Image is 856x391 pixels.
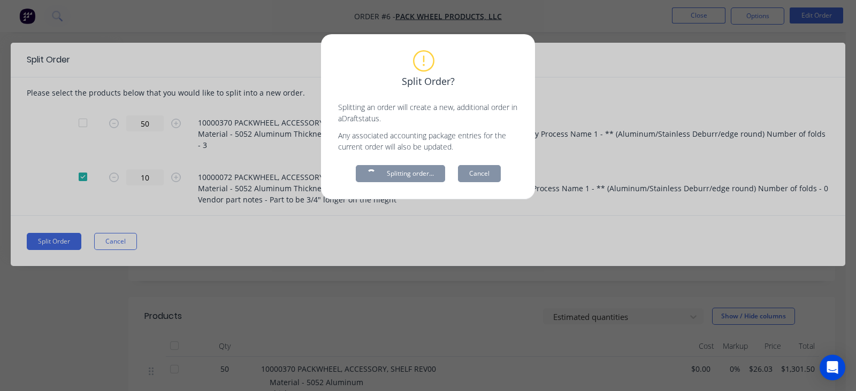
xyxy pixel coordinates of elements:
[338,101,518,124] p: Splitting an order will create a new, additional order in a Draft status.
[387,169,434,178] span: Splitting order...
[338,130,518,152] p: Any associated accounting package entries for the current order will also be updated.
[458,165,501,182] button: Cancel
[356,165,445,182] button: Splitting order...
[820,355,845,380] div: Open Intercom Messenger
[402,74,455,89] span: Split Order?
